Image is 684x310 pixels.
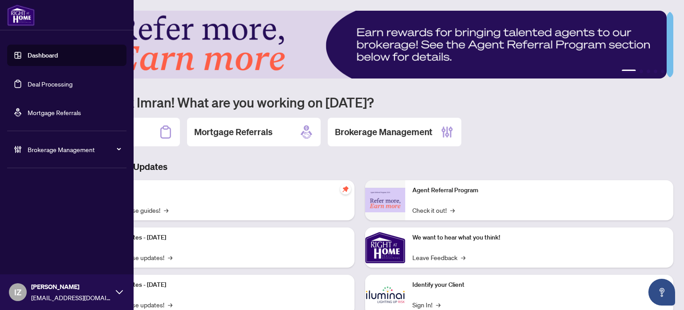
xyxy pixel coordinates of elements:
[28,51,58,59] a: Dashboard
[46,11,667,79] img: Slide 0
[168,252,172,262] span: →
[94,233,347,243] p: Platform Updates - [DATE]
[412,300,440,310] a: Sign In!→
[654,70,657,73] button: 4
[365,227,405,268] img: We want to hear what you think!
[340,184,351,194] span: pushpin
[647,70,650,73] button: 3
[461,252,465,262] span: →
[28,80,73,88] a: Deal Processing
[94,186,347,195] p: Self-Help
[412,205,455,215] a: Check it out!→
[661,70,664,73] button: 5
[412,186,666,195] p: Agent Referral Program
[164,205,168,215] span: →
[365,188,405,212] img: Agent Referral Program
[622,70,636,73] button: 1
[436,300,440,310] span: →
[46,94,673,111] h1: Welcome back Imran! What are you working on [DATE]?
[46,161,673,173] h3: Brokerage & Industry Updates
[335,126,432,138] h2: Brokerage Management
[450,205,455,215] span: →
[412,233,666,243] p: We want to hear what you think!
[28,108,81,116] a: Mortgage Referrals
[94,280,347,290] p: Platform Updates - [DATE]
[412,252,465,262] a: Leave Feedback→
[168,300,172,310] span: →
[639,70,643,73] button: 2
[194,126,273,138] h2: Mortgage Referrals
[28,145,120,154] span: Brokerage Management
[412,280,666,290] p: Identify your Client
[31,293,111,302] span: [EMAIL_ADDRESS][DOMAIN_NAME]
[31,282,111,292] span: [PERSON_NAME]
[648,279,675,306] button: Open asap
[14,286,21,298] span: IZ
[7,4,35,26] img: logo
